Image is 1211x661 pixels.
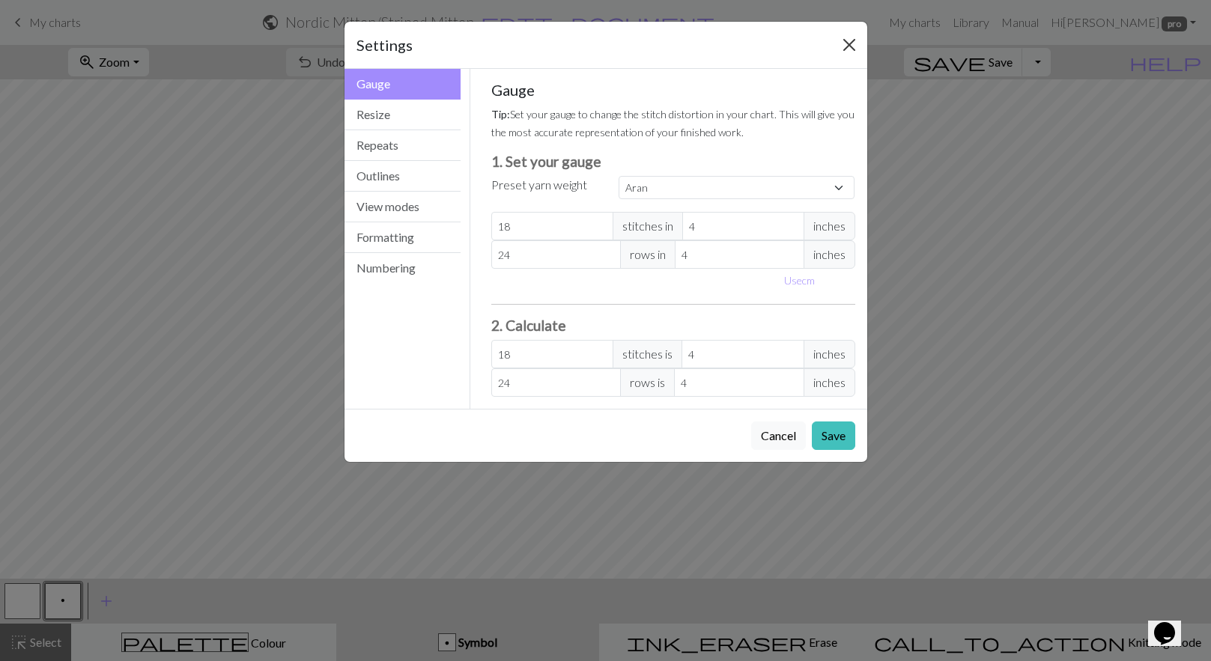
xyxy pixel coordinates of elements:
button: View modes [345,192,461,222]
span: inches [804,368,855,397]
button: Outlines [345,161,461,192]
strong: Tip: [491,108,510,121]
h3: 1. Set your gauge [491,153,855,170]
label: Preset yarn weight [491,176,587,194]
button: Numbering [345,253,461,283]
small: Set your gauge to change the stitch distortion in your chart. This will give you the most accurat... [491,108,855,138]
span: inches [804,212,855,240]
h3: 2. Calculate [491,317,855,334]
span: rows in [620,240,676,269]
span: inches [804,340,855,368]
button: Close [837,33,861,57]
button: Resize [345,100,461,130]
button: Formatting [345,222,461,253]
button: Repeats [345,130,461,161]
iframe: chat widget [1148,601,1196,646]
h5: Gauge [491,81,855,99]
span: inches [804,240,855,269]
span: stitches is [613,340,682,368]
button: Usecm [777,269,822,292]
span: stitches in [613,212,683,240]
h5: Settings [356,34,413,56]
span: rows is [620,368,675,397]
button: Save [812,421,855,450]
button: Gauge [345,69,461,100]
button: Cancel [751,421,806,450]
